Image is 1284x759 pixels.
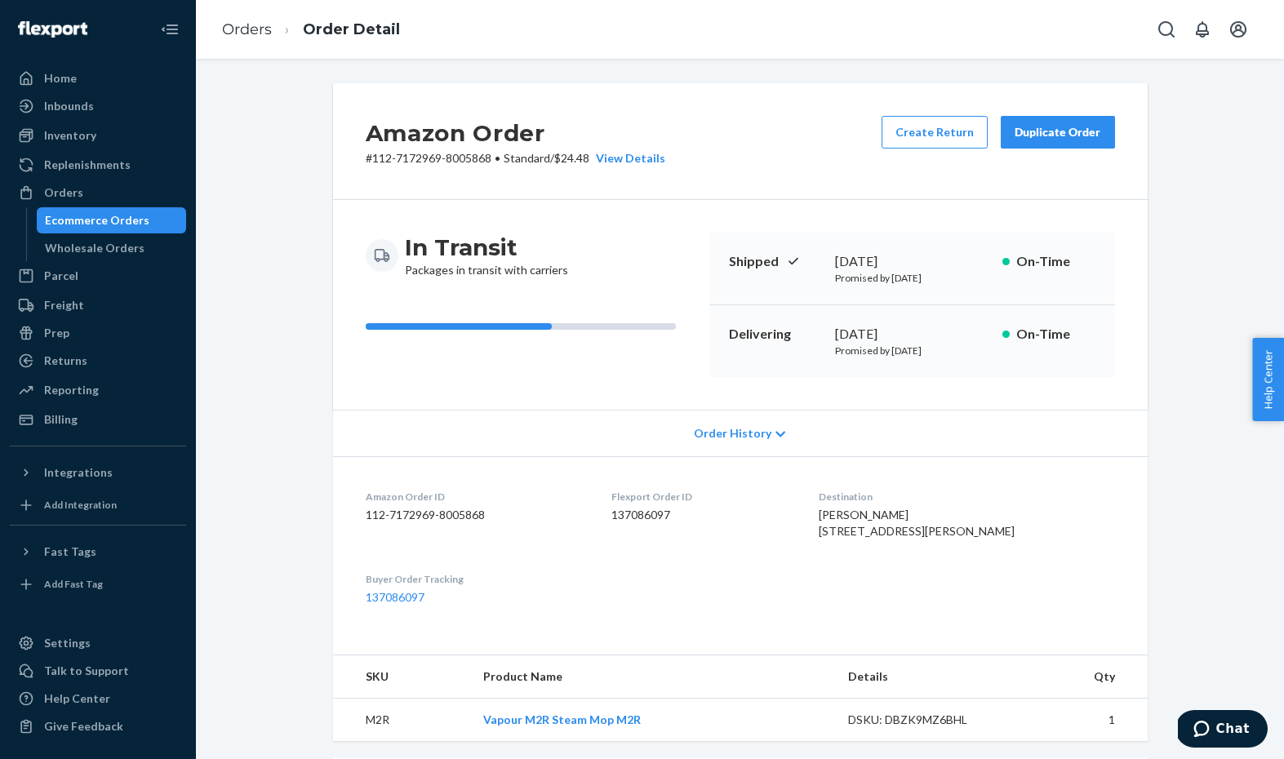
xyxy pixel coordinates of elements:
[366,590,424,604] a: 137086097
[45,240,144,256] div: Wholesale Orders
[44,70,77,87] div: Home
[366,572,585,586] dt: Buyer Order Tracking
[495,151,500,165] span: •
[10,686,186,712] a: Help Center
[611,490,793,504] dt: Flexport Order ID
[44,690,110,707] div: Help Center
[44,635,91,651] div: Settings
[1186,13,1219,46] button: Open notifications
[333,655,471,699] th: SKU
[835,271,989,285] p: Promised by [DATE]
[10,292,186,318] a: Freight
[1016,252,1095,271] p: On-Time
[10,65,186,91] a: Home
[470,655,835,699] th: Product Name
[44,157,131,173] div: Replenishments
[483,712,641,726] a: Vapour M2R Steam Mop M2R
[882,116,988,149] button: Create Return
[10,406,186,433] a: Billing
[44,325,69,341] div: Prep
[10,122,186,149] a: Inventory
[589,150,665,166] button: View Details
[1178,710,1268,751] iframe: Opens a widget where you can chat to one of our agents
[1001,116,1115,149] button: Duplicate Order
[1015,655,1148,699] th: Qty
[37,207,187,233] a: Ecommerce Orders
[366,116,665,150] h2: Amazon Order
[611,507,793,523] dd: 137086097
[366,150,665,166] p: # 112-7172969-8005868 / $24.48
[694,425,771,442] span: Order History
[835,252,989,271] div: [DATE]
[819,508,1015,538] span: [PERSON_NAME] [STREET_ADDRESS][PERSON_NAME]
[10,93,186,119] a: Inbounds
[10,713,186,739] button: Give Feedback
[729,325,822,344] p: Delivering
[303,20,400,38] a: Order Detail
[44,498,117,512] div: Add Integration
[10,152,186,178] a: Replenishments
[819,490,1115,504] dt: Destination
[1222,13,1255,46] button: Open account menu
[835,325,989,344] div: [DATE]
[222,20,272,38] a: Orders
[44,98,94,114] div: Inbounds
[10,658,186,684] button: Talk to Support
[10,320,186,346] a: Prep
[44,411,78,428] div: Billing
[1252,338,1284,421] button: Help Center
[10,459,186,486] button: Integrations
[44,718,123,735] div: Give Feedback
[848,712,1002,728] div: DSKU: DBZK9MZ6BHL
[44,268,78,284] div: Parcel
[44,184,83,201] div: Orders
[835,344,989,357] p: Promised by [DATE]
[10,492,186,518] a: Add Integration
[10,571,186,597] a: Add Fast Tag
[405,233,568,262] h3: In Transit
[10,180,186,206] a: Orders
[44,544,96,560] div: Fast Tags
[504,151,550,165] span: Standard
[10,263,186,289] a: Parcel
[153,13,186,46] button: Close Navigation
[45,212,149,229] div: Ecommerce Orders
[366,490,585,504] dt: Amazon Order ID
[10,630,186,656] a: Settings
[366,507,585,523] dd: 112-7172969-8005868
[44,127,96,144] div: Inventory
[44,663,129,679] div: Talk to Support
[729,252,822,271] p: Shipped
[10,348,186,374] a: Returns
[1015,699,1148,742] td: 1
[1016,325,1095,344] p: On-Time
[1150,13,1183,46] button: Open Search Box
[37,235,187,261] a: Wholesale Orders
[405,233,568,278] div: Packages in transit with carriers
[44,353,87,369] div: Returns
[10,539,186,565] button: Fast Tags
[10,377,186,403] a: Reporting
[18,21,87,38] img: Flexport logo
[835,655,1015,699] th: Details
[44,297,84,313] div: Freight
[1015,124,1101,140] div: Duplicate Order
[333,699,471,742] td: M2R
[44,464,113,481] div: Integrations
[44,577,103,591] div: Add Fast Tag
[209,6,413,54] ol: breadcrumbs
[44,382,99,398] div: Reporting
